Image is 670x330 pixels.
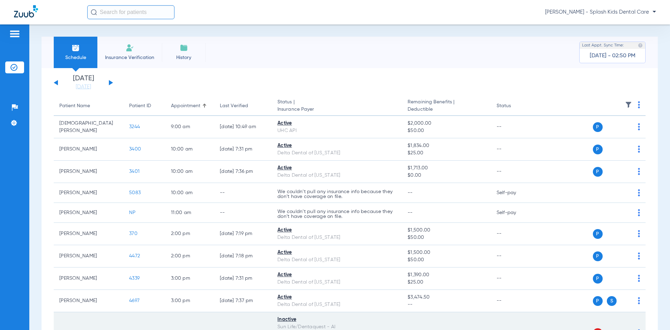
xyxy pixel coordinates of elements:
td: [DATE] 7:36 PM [214,161,272,183]
td: 10:00 AM [165,161,214,183]
th: Status [491,96,538,116]
span: 370 [129,231,137,236]
div: Chat Widget [635,296,670,330]
div: Patient ID [129,102,151,110]
span: $1,834.00 [408,142,485,149]
td: [DATE] 7:18 PM [214,245,272,267]
td: 2:00 PM [165,245,214,267]
span: $1,500.00 [408,227,485,234]
img: group-dot-blue.svg [638,230,640,237]
td: [DATE] 10:49 AM [214,116,272,138]
td: -- [491,267,538,290]
p: We couldn’t pull any insurance info because they don’t have coverage on file. [277,209,396,219]
span: 5083 [129,190,141,195]
div: Delta Dental of [US_STATE] [277,279,396,286]
img: group-dot-blue.svg [638,168,640,175]
td: [DATE] 7:31 PM [214,138,272,161]
div: Active [277,142,396,149]
img: group-dot-blue.svg [638,252,640,259]
td: [PERSON_NAME] [54,223,124,245]
span: $3,474.50 [408,294,485,301]
div: Active [277,249,396,256]
div: Delta Dental of [US_STATE] [277,301,396,308]
span: S [607,296,617,306]
span: P [593,274,603,284]
td: [DATE] 7:19 PM [214,223,272,245]
img: group-dot-blue.svg [638,209,640,216]
span: 3400 [129,147,141,152]
span: 4472 [129,254,140,258]
p: We couldn’t pull any insurance info because they don’t have coverage on file. [277,189,396,199]
input: Search for patients [87,5,174,19]
img: group-dot-blue.svg [638,123,640,130]
span: [PERSON_NAME] - Splash Kids Dental Care [545,9,656,16]
div: Last Verified [220,102,266,110]
img: group-dot-blue.svg [638,189,640,196]
span: Schedule [59,54,92,61]
td: -- [491,245,538,267]
th: Status | [272,96,402,116]
span: $1,390.00 [408,271,485,279]
td: 10:00 AM [165,138,214,161]
span: Last Appt. Sync Time: [582,42,624,49]
div: Appointment [171,102,200,110]
td: 10:00 AM [165,183,214,203]
td: Self-pay [491,203,538,223]
td: [DEMOGRAPHIC_DATA][PERSON_NAME] [54,116,124,138]
div: Active [277,227,396,234]
div: Delta Dental of [US_STATE] [277,149,396,157]
div: Appointment [171,102,209,110]
div: Delta Dental of [US_STATE] [277,256,396,264]
td: 3:00 PM [165,267,214,290]
td: 11:00 AM [165,203,214,223]
div: Inactive [277,316,396,323]
span: P [593,296,603,306]
img: group-dot-blue.svg [638,146,640,153]
span: $25.00 [408,149,485,157]
img: Manual Insurance Verification [126,44,134,52]
td: [PERSON_NAME] [54,183,124,203]
td: -- [491,116,538,138]
span: NP [129,210,136,215]
td: 2:00 PM [165,223,214,245]
span: $1,500.00 [408,249,485,256]
a: [DATE] [62,83,104,90]
td: Self-pay [491,183,538,203]
td: 9:00 AM [165,116,214,138]
span: $50.00 [408,234,485,241]
img: filter.svg [625,101,632,108]
span: P [593,145,603,154]
img: last sync help info [638,43,643,48]
span: $0.00 [408,172,485,179]
span: History [167,54,200,61]
span: P [593,229,603,239]
div: Last Verified [220,102,248,110]
div: Active [277,294,396,301]
span: P [593,251,603,261]
div: Active [277,164,396,172]
span: Insurance Verification [103,54,157,61]
td: 3:00 PM [165,290,214,312]
li: [DATE] [62,75,104,90]
td: -- [491,161,538,183]
span: $1,713.00 [408,164,485,172]
img: History [180,44,188,52]
img: group-dot-blue.svg [638,275,640,282]
span: 4339 [129,276,140,281]
div: Delta Dental of [US_STATE] [277,234,396,241]
td: [PERSON_NAME] [54,267,124,290]
div: Patient ID [129,102,160,110]
span: Deductible [408,106,485,113]
td: [PERSON_NAME] [54,203,124,223]
td: [DATE] 7:31 PM [214,267,272,290]
span: P [593,122,603,132]
span: 4697 [129,298,140,303]
td: [PERSON_NAME] [54,161,124,183]
span: Insurance Payer [277,106,396,113]
td: -- [491,290,538,312]
span: 3244 [129,124,140,129]
div: Patient Name [59,102,90,110]
div: Delta Dental of [US_STATE] [277,172,396,179]
div: UHC API [277,127,396,134]
span: -- [408,301,485,308]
